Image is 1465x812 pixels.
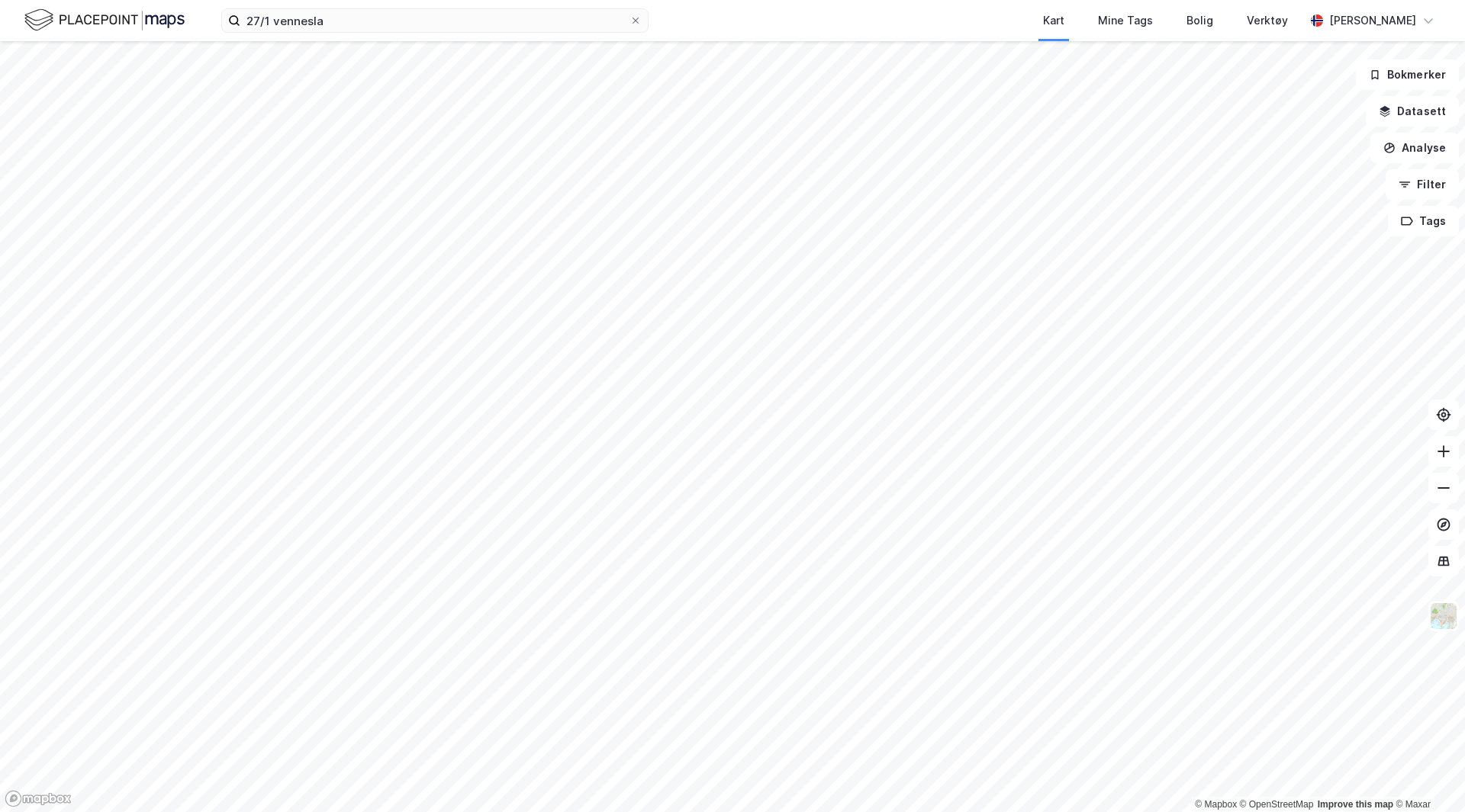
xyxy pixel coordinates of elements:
[1389,739,1465,812] iframe: Chat Widget
[1329,11,1416,30] div: [PERSON_NAME]
[1388,206,1459,236] button: Tags
[1386,169,1459,200] button: Filter
[240,9,629,32] input: Søk på adresse, matrikkel, gårdeiere, leietakere eller personer
[1389,739,1465,812] div: Kontrollprogram for chat
[1370,133,1459,163] button: Analyse
[1366,96,1459,127] button: Datasett
[1247,11,1288,30] div: Verktøy
[1318,799,1393,810] a: Improve this map
[1356,59,1459,90] button: Bokmerker
[24,7,185,34] img: logo.f888ab2527a4732fd821a326f86c7f29.svg
[1240,799,1314,810] a: OpenStreetMap
[1186,11,1213,30] div: Bolig
[1098,11,1153,30] div: Mine Tags
[5,790,72,807] a: Mapbox homepage
[1043,11,1064,30] div: Kart
[1429,602,1458,631] img: Z
[1195,799,1237,810] a: Mapbox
